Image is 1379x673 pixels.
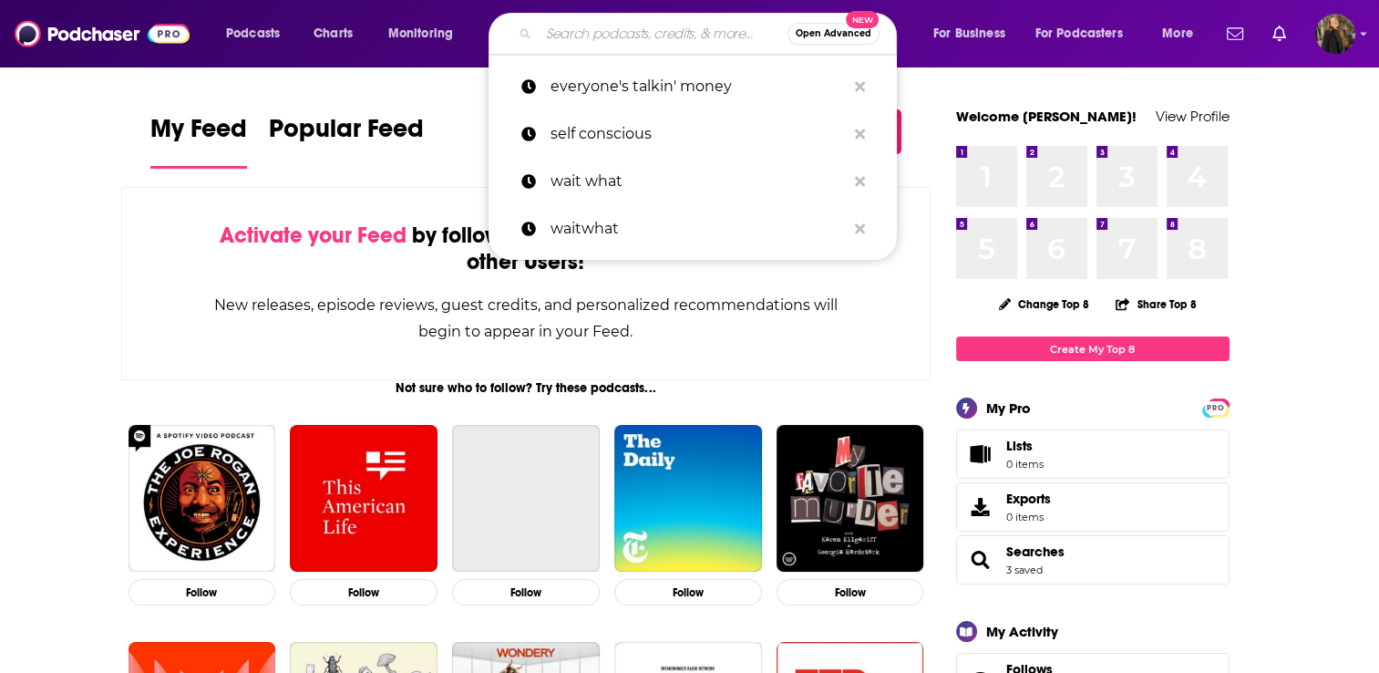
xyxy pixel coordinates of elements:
[1006,544,1065,560] a: Searches
[551,110,846,158] p: self conscious
[314,21,353,47] span: Charts
[1006,564,1043,576] a: 3 saved
[376,19,477,48] button: open menu
[213,292,839,345] div: New releases, episode reviews, guest credits, and personalized recommendations will begin to appe...
[551,205,846,253] p: waitwhat
[213,223,839,275] div: by following Podcasts, Creators, Lists, and other Users!
[846,11,879,28] span: New
[986,399,1031,417] div: My Pro
[787,23,880,45] button: Open AdvancedNew
[1265,18,1293,49] a: Show notifications dropdown
[15,16,190,51] img: Podchaser - Follow, Share and Rate Podcasts
[1006,438,1033,454] span: Lists
[777,425,924,573] img: My Favorite Murder with Karen Kilgariff and Georgia Hardstark
[956,430,1230,479] a: Lists
[956,482,1230,532] a: Exports
[489,158,897,205] a: wait what
[213,19,304,48] button: open menu
[1219,18,1250,49] a: Show notifications dropdown
[226,21,280,47] span: Podcasts
[290,425,437,573] img: This American Life
[290,579,437,606] button: Follow
[269,113,424,155] span: Popular Feed
[1315,14,1355,54] button: Show profile menu
[150,113,247,155] span: My Feed
[452,579,600,606] button: Follow
[956,535,1230,585] span: Searches
[129,579,276,606] button: Follow
[933,21,1005,47] span: For Business
[489,63,897,110] a: everyone's talkin' money
[121,380,931,396] div: Not sure who to follow? Try these podcasts...
[269,113,424,169] a: Popular Feed
[962,547,999,573] a: Searches
[956,336,1230,361] a: Create My Top 8
[921,19,1028,48] button: open menu
[614,425,762,573] img: The Daily
[1156,108,1230,125] a: View Profile
[1315,14,1355,54] span: Logged in as anamarquis
[220,222,406,249] span: Activate your Feed
[1205,400,1227,414] a: PRO
[551,63,846,110] p: everyone's talkin' money
[962,441,999,467] span: Lists
[796,29,871,38] span: Open Advanced
[1024,19,1149,48] button: open menu
[551,158,846,205] p: wait what
[302,19,364,48] a: Charts
[986,623,1058,640] div: My Activity
[1315,14,1355,54] img: User Profile
[489,205,897,253] a: waitwhat
[1162,21,1193,47] span: More
[129,425,276,573] img: The Joe Rogan Experience
[539,19,787,48] input: Search podcasts, credits, & more...
[1006,458,1044,471] span: 0 items
[1006,491,1051,507] span: Exports
[506,13,914,55] div: Search podcasts, credits, & more...
[150,113,247,169] a: My Feed
[777,579,924,606] button: Follow
[1149,19,1216,48] button: open menu
[1006,438,1044,454] span: Lists
[489,110,897,158] a: self conscious
[388,21,453,47] span: Monitoring
[956,108,1137,125] a: Welcome [PERSON_NAME]!
[962,494,999,520] span: Exports
[1115,286,1197,322] button: Share Top 8
[1205,401,1227,415] span: PRO
[1035,21,1123,47] span: For Podcasters
[1006,511,1051,523] span: 0 items
[614,579,762,606] button: Follow
[452,425,600,573] a: Planet Money
[988,293,1101,316] button: Change Top 8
